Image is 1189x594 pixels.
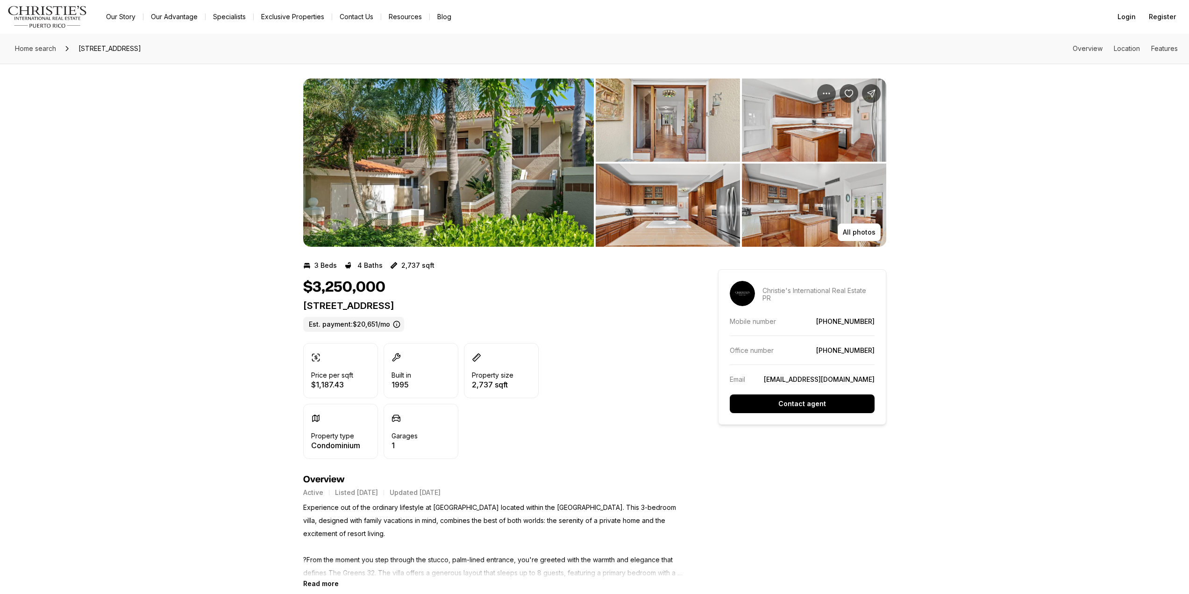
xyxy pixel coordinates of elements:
[303,79,594,247] button: View image gallery
[303,474,684,485] h4: Overview
[314,262,337,269] p: 3 Beds
[303,489,323,496] p: Active
[303,501,684,580] p: Experience out of the ordinary lifestyle at [GEOGRAPHIC_DATA] located within the [GEOGRAPHIC_DATA...
[1149,13,1176,21] span: Register
[390,489,441,496] p: Updated [DATE]
[843,229,876,236] p: All photos
[1143,7,1182,26] button: Register
[311,432,354,440] p: Property type
[1151,44,1178,52] a: Skip to: Features
[303,300,684,311] p: [STREET_ADDRESS]
[392,372,411,379] p: Built in
[7,6,87,28] img: logo
[392,442,418,449] p: 1
[344,258,383,273] button: 4 Baths
[206,10,253,23] a: Specialists
[742,79,886,162] button: View image gallery
[311,381,353,388] p: $1,187.43
[303,79,594,247] li: 1 of 14
[816,317,875,325] a: [PHONE_NUMBER]
[15,44,56,52] span: Home search
[816,346,875,354] a: [PHONE_NUMBER]
[838,223,881,241] button: All photos
[430,10,459,23] a: Blog
[332,10,381,23] button: Contact Us
[75,41,145,56] span: [STREET_ADDRESS]
[596,79,886,247] li: 2 of 14
[764,375,875,383] a: [EMAIL_ADDRESS][DOMAIN_NAME]
[596,164,740,247] button: View image gallery
[392,432,418,440] p: Garages
[311,372,353,379] p: Price per sqft
[742,164,886,247] button: View image gallery
[730,317,776,325] p: Mobile number
[840,84,858,103] button: Save Property: 32 GREEN VILLAS DRIVE #32
[472,372,513,379] p: Property size
[303,79,886,247] div: Listing Photos
[730,394,875,413] button: Contact agent
[99,10,143,23] a: Our Story
[392,381,411,388] p: 1995
[1112,7,1141,26] button: Login
[381,10,429,23] a: Resources
[862,84,881,103] button: Share Property: 32 GREEN VILLAS DRIVE #32
[472,381,513,388] p: 2,737 sqft
[817,84,836,103] button: Property options
[143,10,205,23] a: Our Advantage
[762,287,875,302] p: Christie's International Real Estate PR
[357,262,383,269] p: 4 Baths
[311,442,360,449] p: Condominium
[778,400,826,408] p: Contact agent
[401,262,434,269] p: 2,737 sqft
[303,580,339,587] button: Read more
[730,346,774,354] p: Office number
[254,10,332,23] a: Exclusive Properties
[596,79,740,162] button: View image gallery
[1073,44,1103,52] a: Skip to: Overview
[1073,45,1178,52] nav: Page section menu
[303,279,385,296] h1: $3,250,000
[1114,44,1140,52] a: Skip to: Location
[1118,13,1136,21] span: Login
[11,41,60,56] a: Home search
[303,317,404,332] label: Est. payment: $20,651/mo
[335,489,378,496] p: Listed [DATE]
[730,375,745,383] p: Email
